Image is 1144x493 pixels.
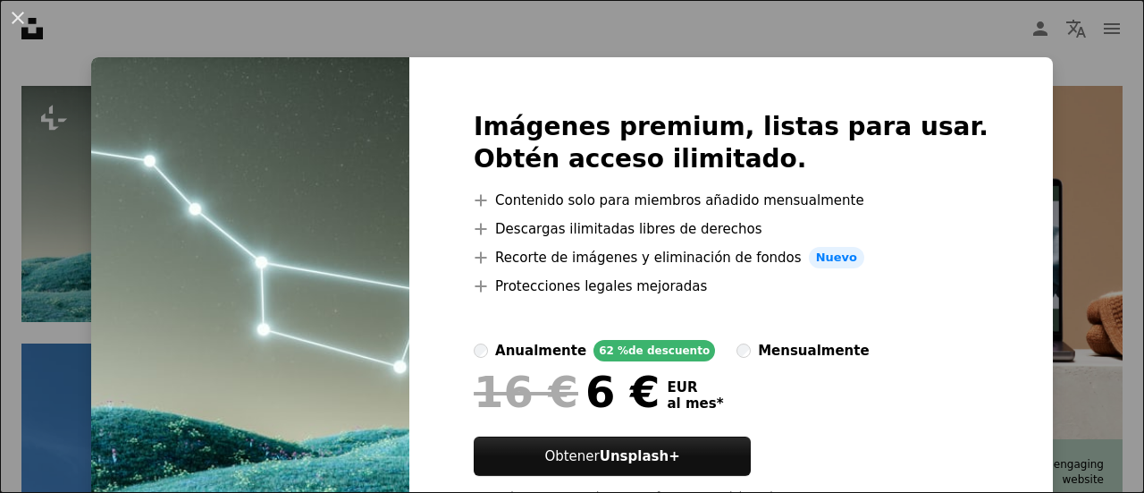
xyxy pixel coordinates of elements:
div: 62 % de descuento [593,340,715,361]
span: al mes * [667,395,723,412]
h2: Imágenes premium, listas para usar. Obtén acceso ilimitado. [474,111,988,175]
span: EUR [667,379,723,395]
input: mensualmente [736,344,751,358]
div: 6 € [474,369,660,415]
div: anualmente [495,340,586,361]
button: ObtenerUnsplash+ [474,437,751,476]
span: Nuevo [809,247,864,268]
li: Recorte de imágenes y eliminación de fondos [474,247,988,268]
li: Contenido solo para miembros añadido mensualmente [474,190,988,211]
span: 16 € [474,369,578,415]
li: Descargas ilimitadas libres de derechos [474,218,988,240]
strong: Unsplash+ [600,448,680,464]
li: Protecciones legales mejoradas [474,276,988,297]
input: anualmente62 %de descuento [474,344,488,358]
div: mensualmente [758,340,869,361]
